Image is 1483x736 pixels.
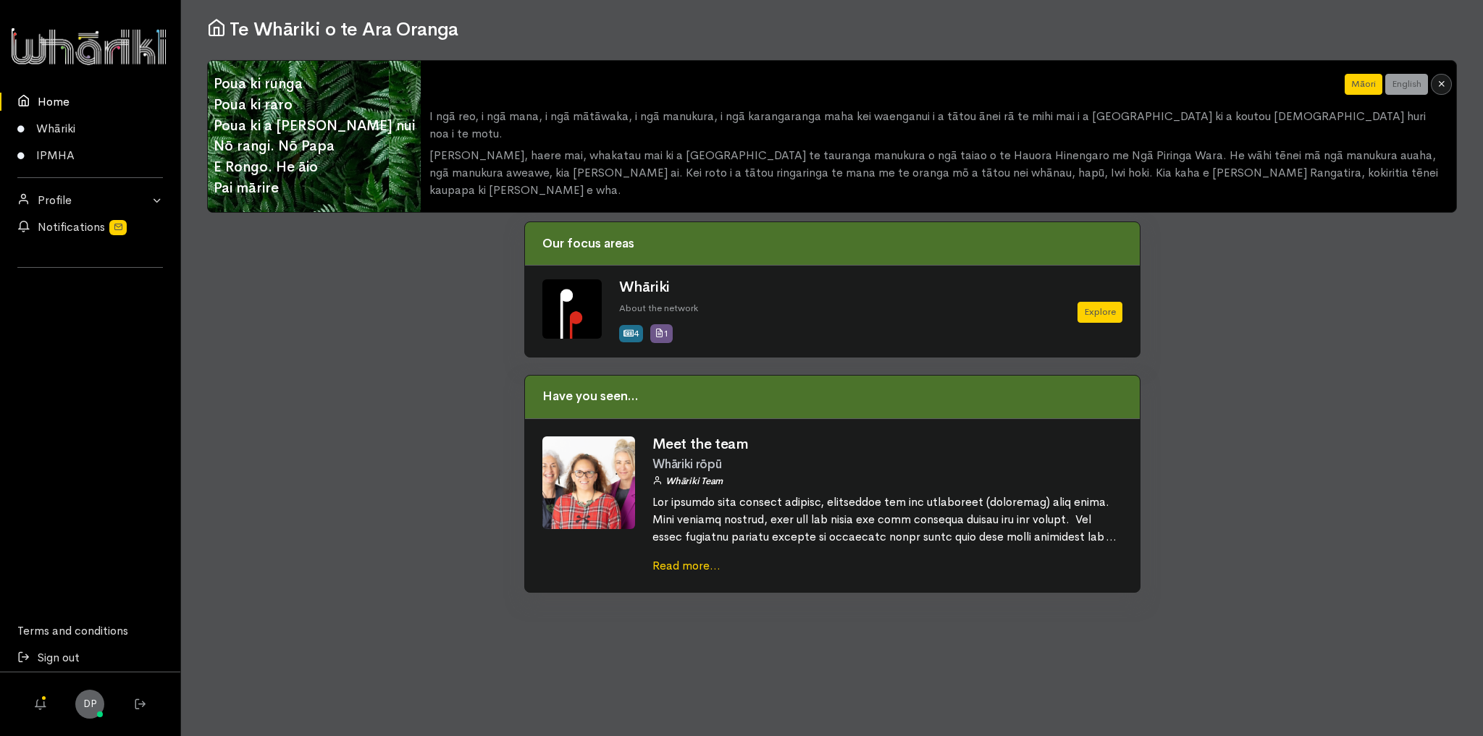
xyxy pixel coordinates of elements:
[1077,302,1122,323] a: Explore
[525,222,1140,266] div: Our focus areas
[429,108,1448,143] p: I ngā reo, i ngā mana, i ngā mātāwaka, i ngā manukura, i ngā karangaranga maha kei waenganui i a ...
[542,279,602,339] img: Whariki%20Icon_Icon_Tile.png
[1385,74,1428,95] button: English
[525,376,1140,419] div: Have you seen...
[208,68,421,205] span: Poua ki runga Poua ki raro Poua ki a [PERSON_NAME] nui Nō rangi. Nō Papa E Rongo. He āio Pai mārire
[1345,74,1382,95] button: Māori
[75,690,104,719] a: DP
[619,278,670,296] a: Whāriki
[90,287,91,288] iframe: LinkedIn Embedded Content
[429,147,1448,199] p: [PERSON_NAME], haere mai, whakatau mai ki a [GEOGRAPHIC_DATA] te tauranga manukura o ngā taiao o ...
[652,558,721,573] a: Read more...
[207,17,1457,41] h1: Te Whāriki o te Ara Oranga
